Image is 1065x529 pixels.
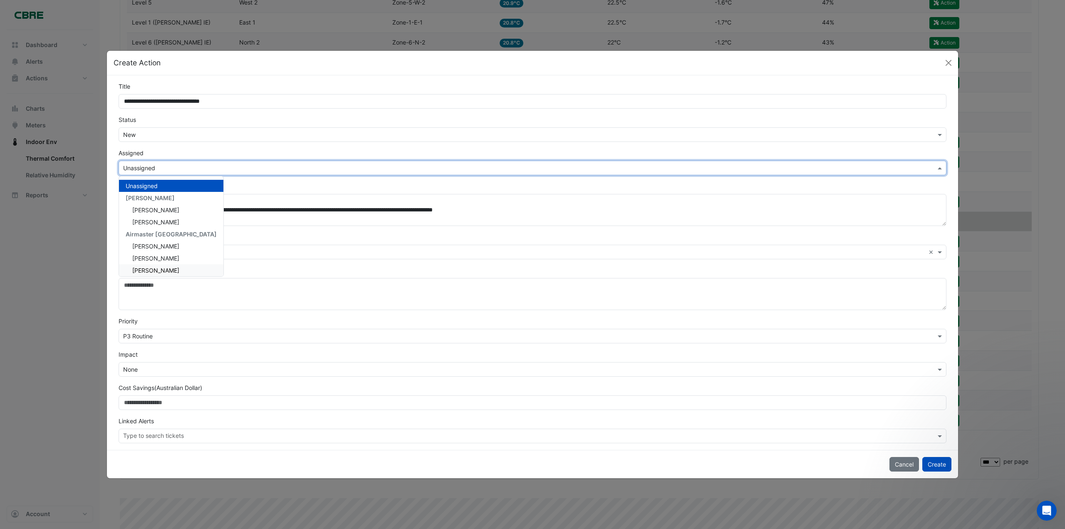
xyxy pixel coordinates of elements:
[126,194,175,201] span: [PERSON_NAME]
[132,243,179,250] span: [PERSON_NAME]
[922,457,951,472] button: Create
[126,231,217,238] span: Airmaster [GEOGRAPHIC_DATA]
[119,176,223,276] div: Options List
[119,82,130,91] label: Title
[119,350,138,359] label: Impact
[132,255,179,262] span: [PERSON_NAME]
[889,457,919,472] button: Cancel
[942,57,955,69] button: Close
[119,149,144,157] label: Assigned
[132,206,179,214] span: [PERSON_NAME]
[119,115,136,124] label: Status
[119,383,202,392] label: Cost Savings (Australian Dollar)
[126,182,158,189] span: Unassigned
[132,219,179,226] span: [PERSON_NAME]
[1037,501,1057,521] iframe: Intercom live chat
[929,248,936,256] span: Clear
[119,317,138,325] label: Priority
[114,57,161,68] h5: Create Action
[132,267,179,274] span: [PERSON_NAME]
[119,417,154,425] label: Linked Alerts
[122,431,184,442] div: Type to search tickets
